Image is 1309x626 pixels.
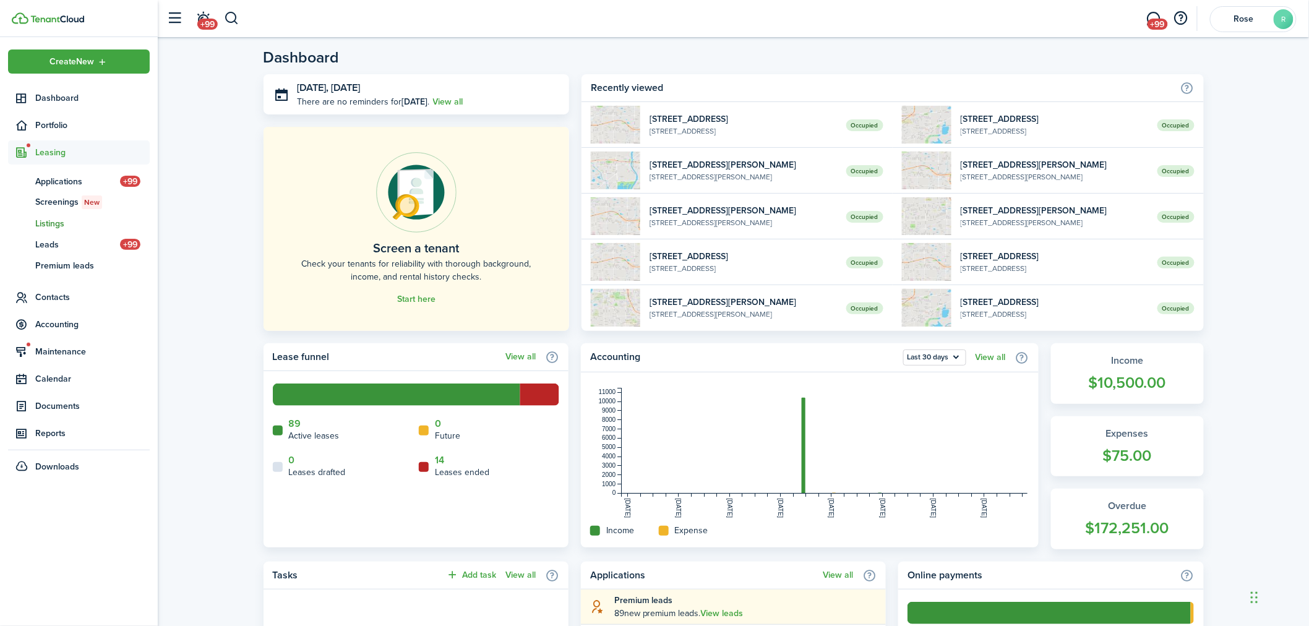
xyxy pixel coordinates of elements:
button: Add task [446,568,496,582]
widget-list-item-title: [STREET_ADDRESS] [961,113,1148,126]
home-widget-title: Leases ended [435,466,489,479]
a: Income$10,500.00 [1051,343,1204,404]
home-widget-title: Active leases [289,429,340,442]
span: +99 [1148,19,1168,30]
tspan: [DATE] [879,499,886,518]
home-widget-title: Future [435,429,460,442]
widget-list-item-description: [STREET_ADDRESS] [650,126,837,137]
img: 1 [902,152,951,189]
tspan: [DATE] [675,499,682,518]
a: Notifications [192,3,215,35]
span: New [84,197,100,208]
tspan: 3000 [602,462,616,469]
header-page-title: Dashboard [264,49,340,65]
tspan: 6000 [602,435,616,442]
a: Overdue$172,251.00 [1051,489,1204,549]
a: View all [433,95,463,108]
img: 1 [902,197,951,235]
tspan: [DATE] [777,499,784,518]
widget-list-item-title: [STREET_ADDRESS][PERSON_NAME] [961,158,1148,171]
widget-stats-count: $10,500.00 [1063,371,1191,395]
img: 1 [591,197,640,235]
span: Maintenance [35,345,150,358]
img: 1 [591,243,640,281]
widget-list-item-description: [STREET_ADDRESS][PERSON_NAME] [961,217,1148,228]
span: Leasing [35,146,150,159]
widget-list-item-title: [STREET_ADDRESS] [650,113,837,126]
a: Start here [397,294,436,304]
span: +99 [197,19,218,30]
a: ScreeningsNew [8,192,150,213]
explanation-title: Premium leads [614,594,877,607]
i: soft [590,599,605,614]
a: Leads+99 [8,234,150,255]
button: Open menu [903,349,966,366]
widget-stats-title: Overdue [1063,499,1191,513]
home-widget-title: Recently viewed [591,80,1174,95]
span: Leads [35,238,120,251]
div: Chat Widget [1247,567,1309,626]
button: Last 30 days [903,349,966,366]
span: Screenings [35,195,150,209]
widget-list-item-title: [STREET_ADDRESS][PERSON_NAME] [650,158,837,171]
home-widget-title: Lease funnel [273,349,499,364]
widget-stats-count: $75.00 [1063,444,1191,468]
widget-stats-title: Expenses [1063,426,1191,441]
tspan: 5000 [602,444,616,450]
img: 1 [591,152,640,189]
a: Dashboard [8,86,150,110]
widget-list-item-title: [STREET_ADDRESS][PERSON_NAME] [650,204,837,217]
home-widget-title: Income [606,524,634,537]
span: Occupied [846,119,883,131]
a: 0 [435,418,441,429]
tspan: 8000 [602,416,616,423]
widget-list-item-description: [STREET_ADDRESS] [961,126,1148,137]
span: Portfolio [35,119,150,132]
widget-stats-title: Income [1063,353,1191,368]
widget-list-item-description: [STREET_ADDRESS][PERSON_NAME] [650,217,837,228]
b: [DATE] [402,95,428,108]
span: Dashboard [35,92,150,105]
widget-list-item-description: [STREET_ADDRESS][PERSON_NAME] [650,171,837,182]
a: View all [505,570,536,580]
div: Drag [1251,579,1258,616]
avatar-text: R [1274,9,1294,29]
widget-list-item-title: [STREET_ADDRESS] [961,296,1148,309]
img: 1 [591,289,640,327]
span: Occupied [846,302,883,314]
widget-list-item-description: [STREET_ADDRESS] [961,309,1148,320]
tspan: [DATE] [624,499,631,518]
span: Occupied [846,165,883,177]
a: View all [505,352,536,362]
span: Calendar [35,372,150,385]
span: Downloads [35,460,79,473]
home-widget-title: Expense [675,524,708,537]
span: Rose [1219,15,1269,24]
button: Open sidebar [163,7,187,30]
tspan: [DATE] [930,499,937,518]
a: Reports [8,421,150,445]
widget-list-item-description: [STREET_ADDRESS] [650,263,837,274]
tspan: 11000 [599,388,616,395]
a: 89 [289,418,301,429]
widget-list-item-title: [STREET_ADDRESS] [650,250,837,263]
p: There are no reminders for . [298,95,430,108]
button: Search [224,8,239,29]
img: 1 [591,106,640,144]
widget-list-item-description: [STREET_ADDRESS][PERSON_NAME] [650,309,837,320]
home-widget-title: Accounting [590,349,897,366]
span: Accounting [35,318,150,331]
span: Occupied [1157,119,1195,131]
span: Reports [35,427,150,440]
img: 1 [902,106,951,144]
home-widget-title: Leases drafted [289,466,346,479]
button: Open resource center [1170,8,1191,29]
span: Occupied [1157,211,1195,223]
img: TenantCloud [12,12,28,24]
tspan: 2000 [602,471,616,478]
span: Applications [35,175,120,188]
span: +99 [120,239,140,250]
a: 0 [289,455,295,466]
tspan: 9000 [602,407,616,414]
span: Create New [50,58,95,66]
